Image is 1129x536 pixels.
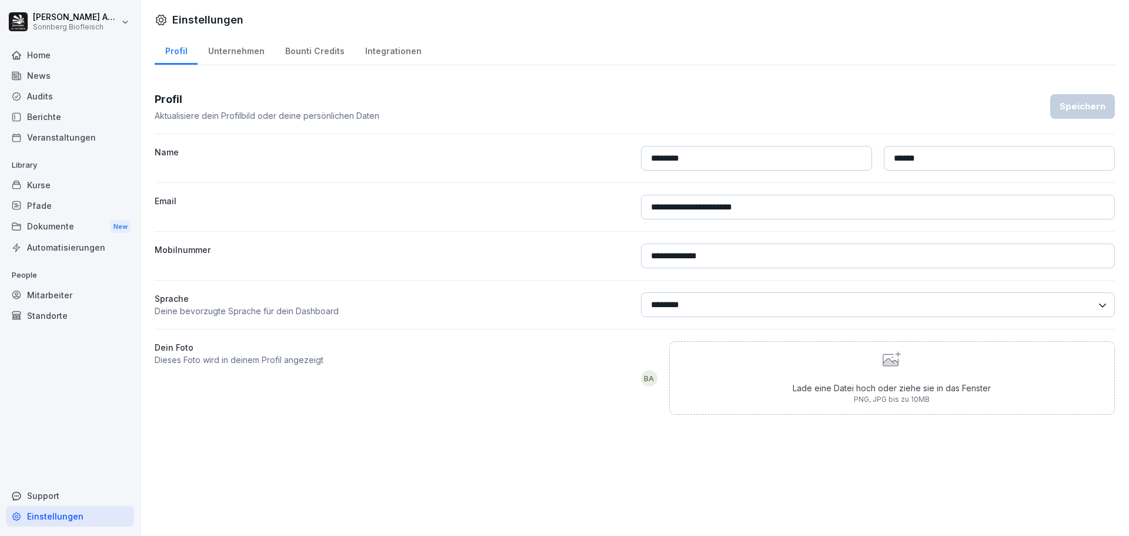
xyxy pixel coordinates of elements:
p: PNG, JPG bis zu 10MB [793,394,991,405]
a: Veranstaltungen [6,127,134,148]
div: BA [641,370,657,387]
a: Pfade [6,195,134,216]
a: DokumenteNew [6,216,134,238]
p: Aktualisiere dein Profilbild oder deine persönlichen Daten [155,109,379,122]
p: Library [6,156,134,175]
a: Profil [155,35,198,65]
h3: Profil [155,91,379,107]
a: Kurse [6,175,134,195]
p: Sprache [155,292,629,305]
h1: Einstellungen [172,12,243,28]
p: Sonnberg Biofleisch [33,23,119,31]
label: Mobilnummer [155,244,629,268]
a: Integrationen [355,35,432,65]
div: Dokumente [6,216,134,238]
a: Audits [6,86,134,106]
a: Home [6,45,134,65]
p: Dieses Foto wird in deinem Profil angezeigt [155,354,629,366]
label: Dein Foto [155,341,629,354]
a: News [6,65,134,86]
a: Einstellungen [6,506,134,527]
button: Speichern [1050,94,1115,119]
a: Standorte [6,305,134,326]
label: Email [155,195,629,219]
div: New [111,220,131,234]
a: Bounti Credits [275,35,355,65]
p: Lade eine Datei hoch oder ziehe sie in das Fenster [793,382,991,394]
a: Mitarbeiter [6,285,134,305]
div: Support [6,485,134,506]
p: People [6,266,134,285]
p: Deine bevorzugte Sprache für dein Dashboard [155,305,629,317]
label: Name [155,146,629,171]
a: Unternehmen [198,35,275,65]
p: [PERSON_NAME] Anibas [33,12,119,22]
a: Automatisierungen [6,237,134,258]
div: Speichern [1060,100,1105,113]
a: Berichte [6,106,134,127]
